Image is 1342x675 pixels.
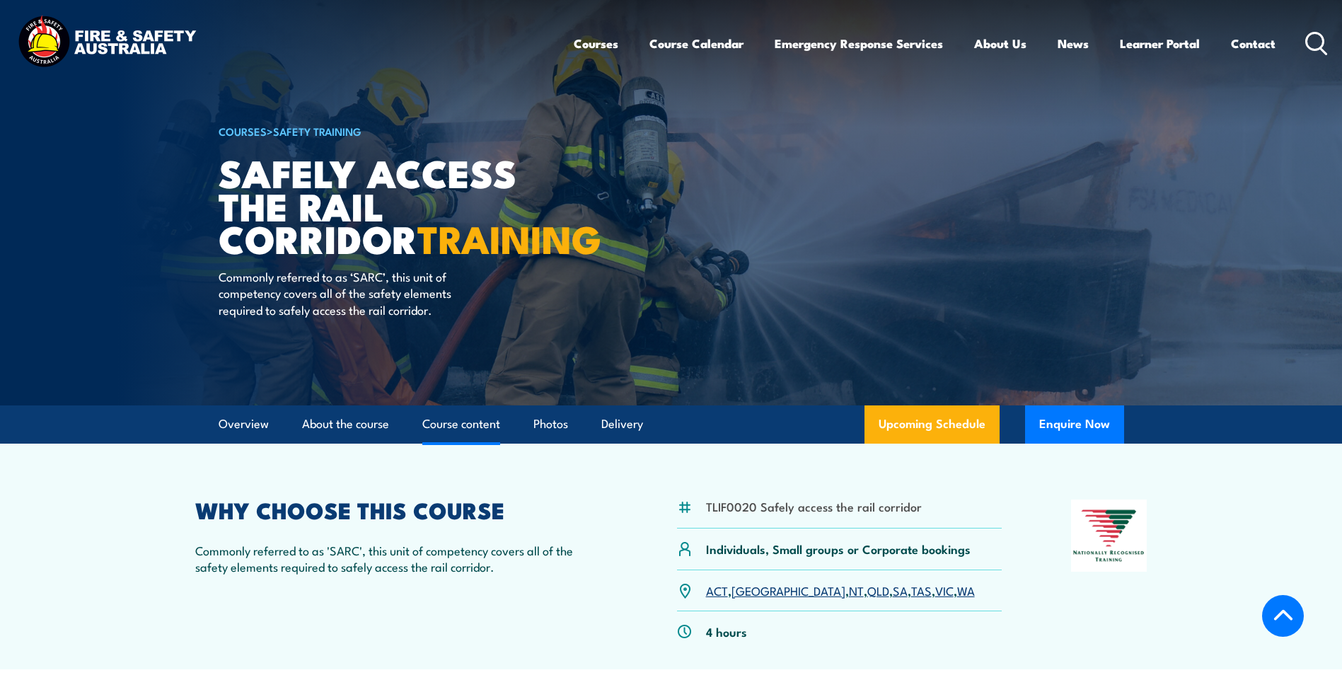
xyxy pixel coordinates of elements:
h1: Safely Access the Rail Corridor [219,156,568,255]
a: Safety Training [273,123,361,139]
a: Course content [422,405,500,443]
img: Nationally Recognised Training logo. [1071,500,1147,572]
p: Commonly referred to as ‘SARC’, this unit of competency covers all of the safety elements require... [219,268,477,318]
a: VIC [935,582,954,599]
a: WA [957,582,975,599]
a: TAS [911,582,932,599]
a: SA [893,582,908,599]
p: Individuals, Small groups or Corporate bookings [706,541,971,557]
strong: TRAINING [417,208,601,267]
a: Courses [574,25,618,62]
h6: > [219,122,568,139]
a: News [1058,25,1089,62]
p: , , , , , , , [706,582,975,599]
a: NT [849,582,864,599]
a: Upcoming Schedule [864,405,1000,444]
a: ACT [706,582,728,599]
p: 4 hours [706,623,747,640]
a: Delivery [601,405,643,443]
p: Commonly referred to as 'SARC', this unit of competency covers all of the safety elements require... [195,542,608,575]
a: [GEOGRAPHIC_DATA] [731,582,845,599]
a: About Us [974,25,1026,62]
a: About the course [302,405,389,443]
a: QLD [867,582,889,599]
a: Overview [219,405,269,443]
a: Photos [533,405,568,443]
button: Enquire Now [1025,405,1124,444]
a: Emergency Response Services [775,25,943,62]
a: Course Calendar [649,25,744,62]
a: Learner Portal [1120,25,1200,62]
a: Contact [1231,25,1276,62]
li: TLIF0020 Safely access the rail corridor [706,498,922,514]
h2: WHY CHOOSE THIS COURSE [195,500,608,519]
a: COURSES [219,123,267,139]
